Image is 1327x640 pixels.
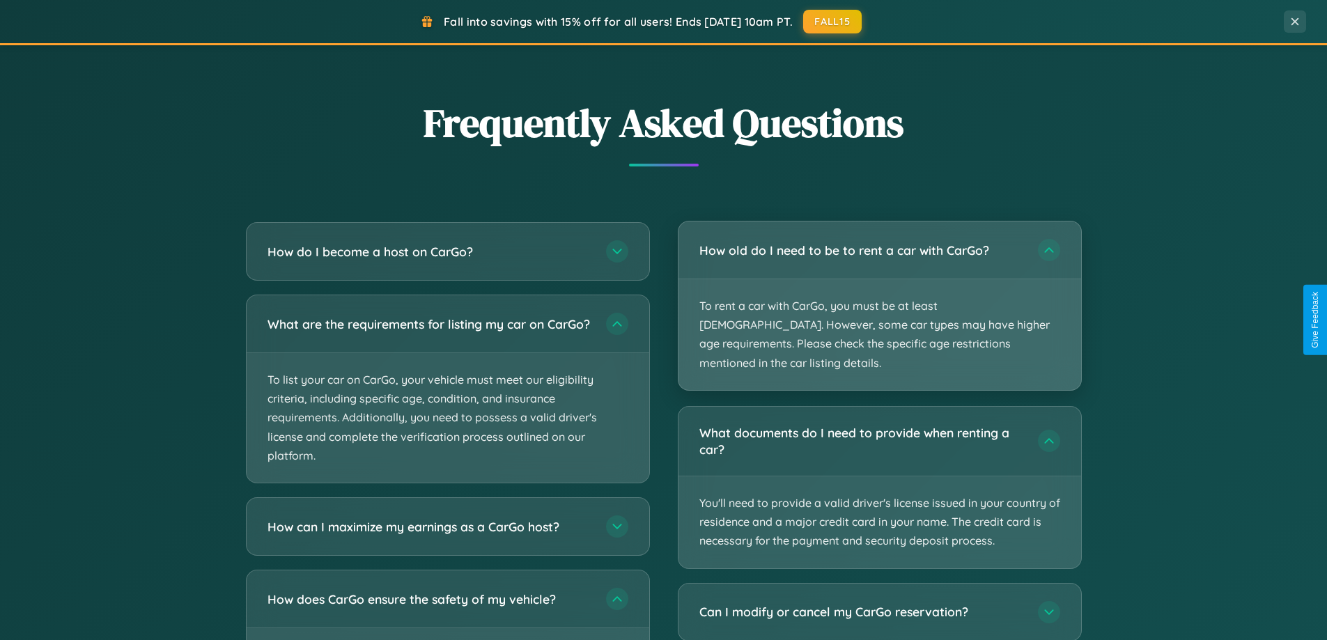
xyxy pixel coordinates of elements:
[699,424,1024,458] h3: What documents do I need to provide when renting a car?
[247,353,649,483] p: To list your car on CarGo, your vehicle must meet our eligibility criteria, including specific ag...
[444,15,793,29] span: Fall into savings with 15% off for all users! Ends [DATE] 10am PT.
[699,603,1024,621] h3: Can I modify or cancel my CarGo reservation?
[699,242,1024,259] h3: How old do I need to be to rent a car with CarGo?
[246,96,1082,150] h2: Frequently Asked Questions
[678,476,1081,568] p: You'll need to provide a valid driver's license issued in your country of residence and a major c...
[803,10,862,33] button: FALL15
[267,315,592,333] h3: What are the requirements for listing my car on CarGo?
[267,591,592,608] h3: How does CarGo ensure the safety of my vehicle?
[1310,292,1320,348] div: Give Feedback
[267,518,592,536] h3: How can I maximize my earnings as a CarGo host?
[678,279,1081,390] p: To rent a car with CarGo, you must be at least [DEMOGRAPHIC_DATA]. However, some car types may ha...
[267,243,592,260] h3: How do I become a host on CarGo?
